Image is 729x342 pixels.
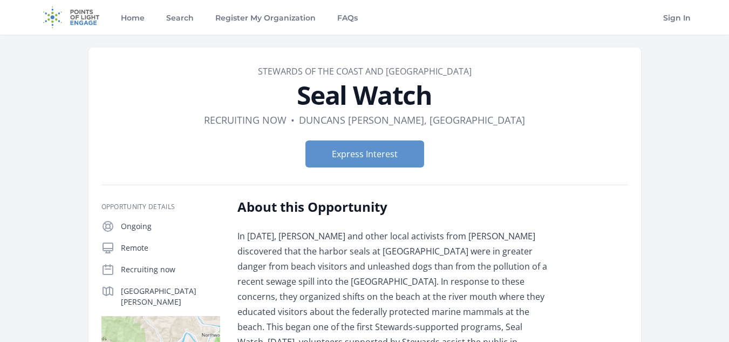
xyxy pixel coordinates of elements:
[121,286,220,307] p: [GEOGRAPHIC_DATA][PERSON_NAME]
[299,112,525,128] dd: Duncans [PERSON_NAME], [GEOGRAPHIC_DATA]
[237,198,553,216] h2: About this Opportunity
[121,264,220,275] p: Recruiting now
[291,112,295,128] div: •
[121,221,220,232] p: Ongoing
[101,82,628,108] h1: Seal Watch
[305,140,424,167] button: Express Interest
[121,243,220,253] p: Remote
[258,65,472,77] a: Stewards of the Coast and [GEOGRAPHIC_DATA]
[204,112,287,128] dd: Recruiting now
[101,203,220,211] h3: Opportunity Details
